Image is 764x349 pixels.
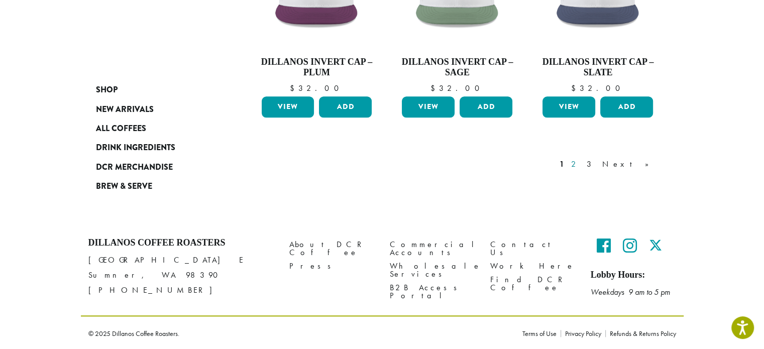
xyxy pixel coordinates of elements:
a: Wholesale Services [390,259,475,281]
a: Refunds & Returns Policy [605,330,676,337]
bdi: 32.00 [430,83,484,93]
h4: Dillanos Invert Cap – Plum [259,57,375,78]
a: Shop [96,80,216,99]
a: Brew & Serve [96,177,216,196]
a: Terms of Use [522,330,561,337]
a: Contact Us [490,238,576,259]
a: Commercial Accounts [390,238,475,259]
bdi: 32.00 [571,83,625,93]
span: Brew & Serve [96,180,152,193]
span: All Coffees [96,123,146,135]
span: DCR Merchandise [96,161,173,174]
a: View [262,96,314,118]
h5: Lobby Hours: [591,270,676,281]
a: Work Here [490,259,576,273]
a: Next » [600,158,658,170]
a: Drink Ingredients [96,138,216,157]
a: All Coffees [96,119,216,138]
a: Find DCR Coffee [490,273,576,294]
span: New Arrivals [96,103,154,116]
em: Weekdays 9 am to 5 pm [591,287,670,297]
h4: Dillanos Coffee Roasters [88,238,274,249]
span: Shop [96,84,118,96]
span: $ [290,83,298,93]
span: Drink Ingredients [96,142,175,154]
button: Add [600,96,653,118]
a: Privacy Policy [561,330,605,337]
a: 1 [558,158,566,170]
span: $ [430,83,439,93]
a: Press [289,259,375,273]
a: View [542,96,595,118]
h4: Dillanos Invert Cap – Slate [540,57,656,78]
span: $ [571,83,580,93]
a: New Arrivals [96,99,216,119]
a: 2 [569,158,582,170]
button: Add [319,96,372,118]
a: 3 [585,158,597,170]
a: About DCR Coffee [289,238,375,259]
a: View [402,96,455,118]
p: [GEOGRAPHIC_DATA] E Sumner, WA 98390 [PHONE_NUMBER] [88,253,274,298]
a: B2B Access Portal [390,281,475,302]
a: DCR Merchandise [96,158,216,177]
h4: Dillanos Invert Cap – Sage [399,57,515,78]
p: © 2025 Dillanos Coffee Roasters. [88,330,507,337]
button: Add [460,96,512,118]
bdi: 32.00 [290,83,344,93]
